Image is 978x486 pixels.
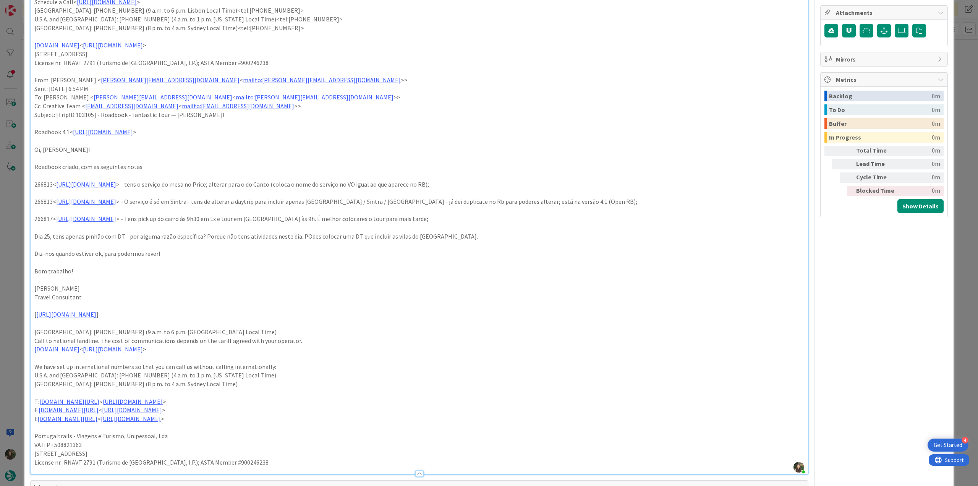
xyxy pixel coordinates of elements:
[856,186,898,196] div: Blocked Time
[103,398,163,405] a: [URL][DOMAIN_NAME]
[34,397,804,406] p: T: < >
[829,104,932,115] div: To Do
[94,93,232,101] a: [PERSON_NAME][EMAIL_ADDRESS][DOMAIN_NAME]
[34,249,804,258] p: Diz-nos quando estiver ok, para podermos rever!
[34,371,804,380] p: U.S.A. and [GEOGRAPHIC_DATA]: [PHONE_NUMBER] (4 a.m. to 1 p.m. [US_STATE] Local Time)
[243,76,401,84] a: mailto:[PERSON_NAME][EMAIL_ADDRESS][DOMAIN_NAME]
[34,414,804,423] p: I: < >
[856,172,898,183] div: Cycle Time
[793,462,804,473] img: 0riiWcpNYxeD57xbJhM7U3fMlmnERAK7.webp
[836,75,934,84] span: Metrics
[34,15,804,24] p: U.S.A. and [GEOGRAPHIC_DATA]: [PHONE_NUMBER] (4 a.m. to 1 p.m. [US_STATE] Local Time)<tel:[PHONE_...
[932,132,940,143] div: 0m
[34,432,804,440] p: Portugaltrails - Viagens e Turismo, Unipessoal, Lda
[16,1,35,10] span: Support
[34,336,804,345] p: Call to national landline. The cost of communications depends on the tariff agreed with your oper...
[34,145,804,154] p: Oi, [PERSON_NAME]!
[34,93,804,102] p: To: [PERSON_NAME] < < >>
[34,6,804,15] p: [GEOGRAPHIC_DATA]: [PHONE_NUMBER] (9 a.m. to 6 p.m. Lisbon Local Time)<tel:[PHONE_NUMBER]>
[34,267,804,276] p: Bom trabalho!
[34,41,804,50] p: < >
[34,59,804,67] p: License nr.: RNAVT 2791 (Turismo de [GEOGRAPHIC_DATA], I.P.); ASTA Member #900246238
[836,8,934,17] span: Attachments
[901,172,940,183] div: 0m
[56,180,116,188] a: [URL][DOMAIN_NAME]
[34,85,804,93] p: Sent: [DATE] 6:54 PM
[83,41,143,49] a: [URL][DOMAIN_NAME]
[101,76,240,84] a: [PERSON_NAME][EMAIL_ADDRESS][DOMAIN_NAME]
[829,91,932,101] div: Backlog
[34,293,804,302] p: Travel Consultant
[39,398,99,405] a: [DOMAIN_NAME][URL]
[856,159,898,169] div: Lead Time
[34,458,804,467] p: License nr.: RNAVT 2791 (Turismo de [GEOGRAPHIC_DATA], I.P.); ASTA Member #900246238
[934,441,962,449] div: Get Started
[34,440,804,449] p: VAT: PT508821363
[34,102,804,111] p: Cc: Creative Team < < >>
[34,128,804,137] p: Roadbook 4.1< >
[901,146,940,156] div: 0m
[836,55,934,64] span: Mirrors
[34,111,804,119] p: Subject: [TripID:103105] - Roadbook - Fantastic Tour — [PERSON_NAME]!
[856,146,898,156] div: Total Time
[236,93,393,101] a: mailto:[PERSON_NAME][EMAIL_ADDRESS][DOMAIN_NAME]
[34,41,79,49] a: [DOMAIN_NAME]
[56,215,116,223] a: [URL][DOMAIN_NAME]
[34,180,804,189] p: 266813< > - tens o serviço do mesa no Price; alterar para o do Canto (coloca o nome do serviço no...
[901,186,940,196] div: 0m
[182,102,294,110] a: mailto:[EMAIL_ADDRESS][DOMAIN_NAME]
[829,118,932,129] div: Buffer
[34,163,804,171] p: Roadbook criado, com as seguintes notas:
[34,449,804,458] p: [STREET_ADDRESS]
[34,328,804,336] p: [GEOGRAPHIC_DATA]: [PHONE_NUMBER] (9 a.m. to 6 p.m. [GEOGRAPHIC_DATA] Local Time)
[73,128,133,136] a: [URL][DOMAIN_NAME]
[56,198,116,205] a: [URL][DOMAIN_NAME]
[101,415,161,423] a: [URL][DOMAIN_NAME]
[962,437,968,444] div: 4
[85,102,178,110] a: [EMAIL_ADDRESS][DOMAIN_NAME]
[34,310,804,319] p: [ ]
[34,284,804,293] p: [PERSON_NAME]
[901,159,940,169] div: 0m
[34,24,804,33] p: [GEOGRAPHIC_DATA]: [PHONE_NUMBER] (8 p.m. to 4 a.m. Sydney Local Time)<tel:[PHONE_NUMBER]>
[34,345,804,354] p: < >
[36,310,96,318] a: [URL][DOMAIN_NAME]
[928,439,968,452] div: Open Get Started checklist, remaining modules: 4
[34,215,804,223] p: 266817< > - Tens pick up do carro às 9h30 em Lx e tour em [GEOGRAPHIC_DATA] às 9h. É melhor coloc...
[829,132,932,143] div: In Progress
[932,104,940,115] div: 0m
[34,197,804,206] p: 266813< > - O serviço é só em Sintra - tens de alterar a daytrip para incluir apenas [GEOGRAPHIC_...
[102,406,162,414] a: [URL][DOMAIN_NAME]
[34,406,804,414] p: F: < >
[34,232,804,241] p: Dia 25, tens apenas pinhão com DT - por alguma razão específica? Porque não tens atividades neste...
[34,345,79,353] a: [DOMAIN_NAME]
[34,50,804,59] p: [STREET_ADDRESS]
[932,91,940,101] div: 0m
[39,406,99,414] a: [DOMAIN_NAME][URL]
[34,76,804,85] p: From: [PERSON_NAME] < < >>
[897,199,944,213] button: Show Details
[37,415,97,423] a: [DOMAIN_NAME][URL]
[83,345,143,353] a: [URL][DOMAIN_NAME]
[932,118,940,129] div: 0m
[34,380,804,388] p: [GEOGRAPHIC_DATA]: [PHONE_NUMBER] (8 p.m. to 4 a.m. Sydney Local Time)
[34,362,804,371] p: We have set up international numbers so that you can call us without calling internationally:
